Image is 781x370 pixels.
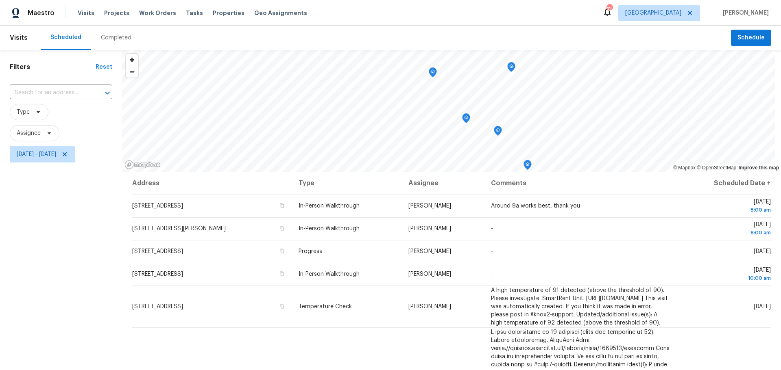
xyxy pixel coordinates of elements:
span: [GEOGRAPHIC_DATA] [625,9,681,17]
span: Geo Assignments [254,9,307,17]
span: [STREET_ADDRESS] [132,249,183,254]
span: [STREET_ADDRESS] [132,271,183,277]
button: Zoom in [126,54,138,66]
span: [PERSON_NAME] [720,9,769,17]
span: [STREET_ADDRESS][PERSON_NAME] [132,226,226,232]
button: Copy Address [278,202,286,209]
div: Completed [101,34,131,42]
span: - [491,226,493,232]
span: Around 9a works best, thank you [491,203,580,209]
button: Copy Address [278,303,286,310]
th: Type [292,172,402,195]
span: - [491,249,493,254]
div: Map marker [429,67,437,80]
span: [STREET_ADDRESS] [132,203,183,209]
span: Visits [10,29,28,47]
a: OpenStreetMap [697,165,736,171]
span: [DATE] [683,199,771,214]
span: Properties [213,9,244,17]
div: 8:00 am [683,229,771,237]
th: Assignee [402,172,484,195]
canvas: Map [122,50,775,172]
span: [DATE] [683,222,771,237]
span: Progress [299,249,322,254]
button: Copy Address [278,270,286,277]
div: Map marker [507,62,515,75]
span: [PERSON_NAME] [408,271,451,277]
span: [PERSON_NAME] [408,304,451,309]
button: Copy Address [278,225,286,232]
a: Mapbox [673,165,696,171]
button: Schedule [731,30,771,46]
div: Scheduled [50,33,81,41]
span: [DATE] [754,304,771,309]
button: Zoom out [126,66,138,78]
span: Temperature Check [299,304,352,309]
div: 12 [606,5,612,13]
span: Assignee [17,129,41,137]
span: In-Person Walkthrough [299,271,360,277]
span: [DATE] - [DATE] [17,150,56,158]
span: Tasks [186,10,203,16]
div: Map marker [524,160,532,173]
span: Schedule [737,33,765,43]
th: Address [132,172,292,195]
span: In-Person Walkthrough [299,203,360,209]
th: Scheduled Date ↑ [676,172,771,195]
button: Copy Address [278,247,286,255]
input: Search for an address... [10,87,89,99]
div: 8:00 am [683,206,771,214]
a: Mapbox homepage [124,160,160,169]
h1: Filters [10,63,96,71]
div: Map marker [462,113,470,126]
span: [PERSON_NAME] [408,203,451,209]
span: [PERSON_NAME] [408,249,451,254]
span: Type [17,108,30,116]
span: [DATE] [683,267,771,282]
div: Reset [96,63,112,71]
span: Visits [78,9,94,17]
span: [STREET_ADDRESS] [132,304,183,309]
span: Projects [104,9,129,17]
span: [DATE] [754,249,771,254]
span: Work Orders [139,9,176,17]
span: A high temperature of 91 detected (above the threshold of 90). Please investigate. SmartRent Unit... [491,288,668,326]
span: [PERSON_NAME] [408,226,451,232]
div: 10:00 am [683,274,771,282]
a: Improve this map [739,165,779,171]
span: In-Person Walkthrough [299,226,360,232]
div: Map marker [494,126,502,138]
span: - [491,271,493,277]
button: Open [102,87,113,99]
th: Comments [484,172,676,195]
span: Maestro [28,9,55,17]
